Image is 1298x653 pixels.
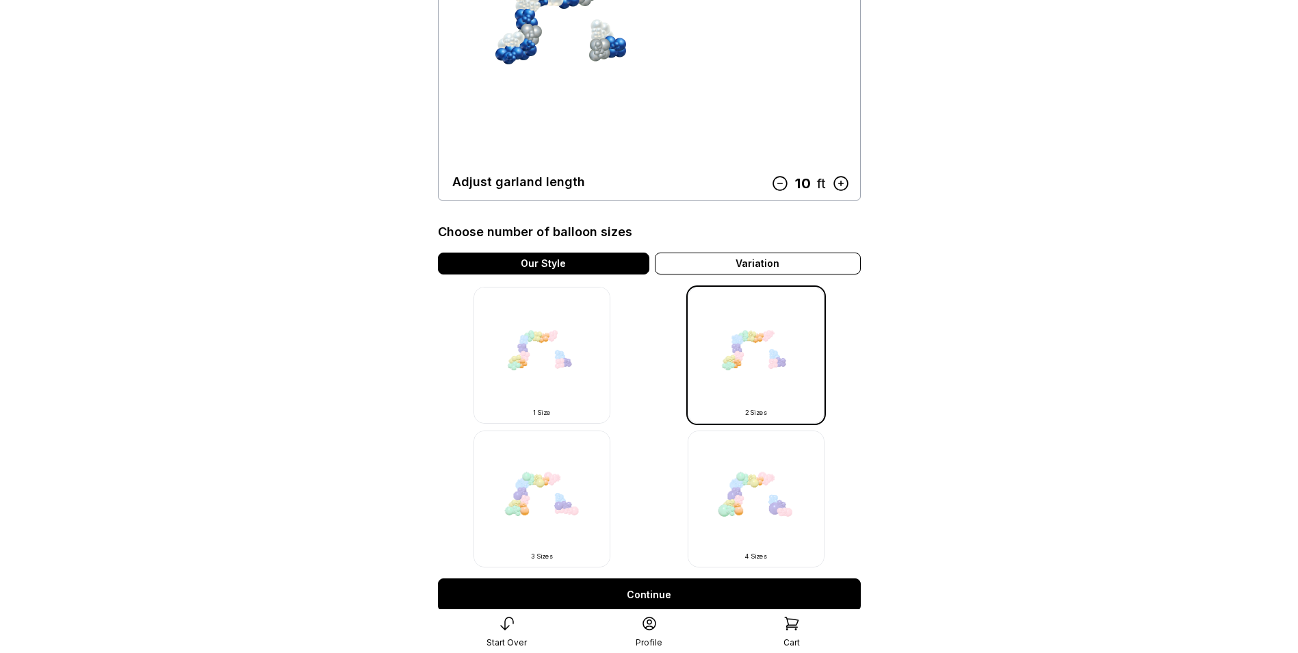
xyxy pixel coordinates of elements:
img: - [688,431,825,567]
div: Adjust garland length [452,172,585,192]
img: - [473,431,610,567]
div: Variation [655,253,861,274]
img: - [473,287,610,424]
img: - [688,287,825,424]
div: Start Over [486,637,527,648]
div: 3 Sizes [491,552,593,561]
div: Profile [636,637,662,648]
div: ft [816,173,825,194]
div: 10 [789,173,817,194]
div: 1 Size [491,409,593,417]
div: Cart [783,637,800,648]
div: 2 Sizes [705,409,807,417]
div: Our Style [438,253,649,274]
div: 4 Sizes [705,552,807,561]
div: Choose number of balloon sizes [438,222,632,242]
a: Continue [438,578,861,611]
